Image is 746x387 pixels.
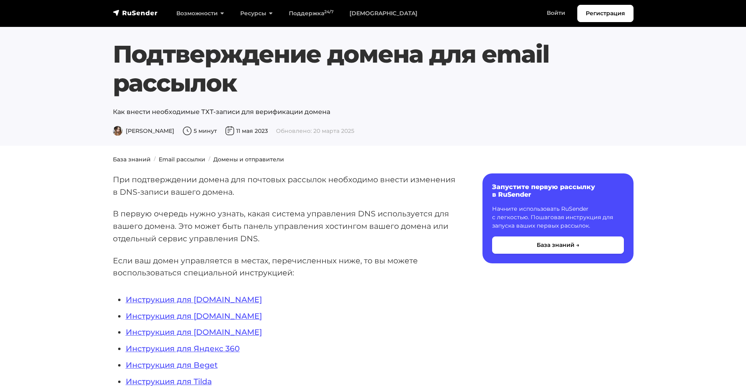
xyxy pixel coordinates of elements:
p: При подтверждении домена для почтовых рассылок необходимо внести изменения в DNS-записи вашего до... [113,173,457,198]
span: [PERSON_NAME] [113,127,174,134]
img: RuSender [113,9,158,17]
a: Регистрация [577,5,634,22]
button: База знаний → [492,236,624,254]
a: Инструкция для [DOMAIN_NAME] [126,327,262,337]
span: 11 мая 2023 [225,127,268,134]
sup: 24/7 [324,9,333,14]
a: Инструкция для Tilda [126,377,212,386]
nav: breadcrumb [108,155,638,164]
a: Ресурсы [232,5,281,22]
p: Как внести необходимые ТХТ-записи для верификации домена [113,107,634,117]
span: Обновлено: 20 марта 2025 [276,127,354,134]
a: База знаний [113,156,151,163]
a: [DEMOGRAPHIC_DATA] [341,5,425,22]
a: Возможности [168,5,232,22]
img: Время чтения [182,126,192,136]
a: Запустите первую рассылку в RuSender Начните использовать RuSender с легкостью. Пошаговая инструк... [482,173,634,263]
p: Начните использовать RuSender с легкостью. Пошаговая инструкция для запуска ваших первых рассылок. [492,205,624,230]
h6: Запустите первую рассылку в RuSender [492,183,624,198]
a: Email рассылки [159,156,205,163]
p: Если ваш домен управляется в местах, перечисленных ниже, то вы можете воспользоваться специальной... [113,255,457,279]
p: В первую очередь нужно узнать, какая система управления DNS используется для вашего домена. Это м... [113,208,457,244]
a: Инструкция для [DOMAIN_NAME] [126,311,262,321]
span: 5 минут [182,127,217,134]
a: Поддержка24/7 [281,5,341,22]
h1: Подтверждение домена для email рассылок [113,40,634,98]
a: Войти [539,5,573,21]
img: Дата публикации [225,126,235,136]
a: Инструкция для Beget [126,360,218,370]
a: Инструкция для [DOMAIN_NAME] [126,295,262,304]
a: Домены и отправители [213,156,284,163]
a: Инструкция для Яндекс 360 [126,344,240,353]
